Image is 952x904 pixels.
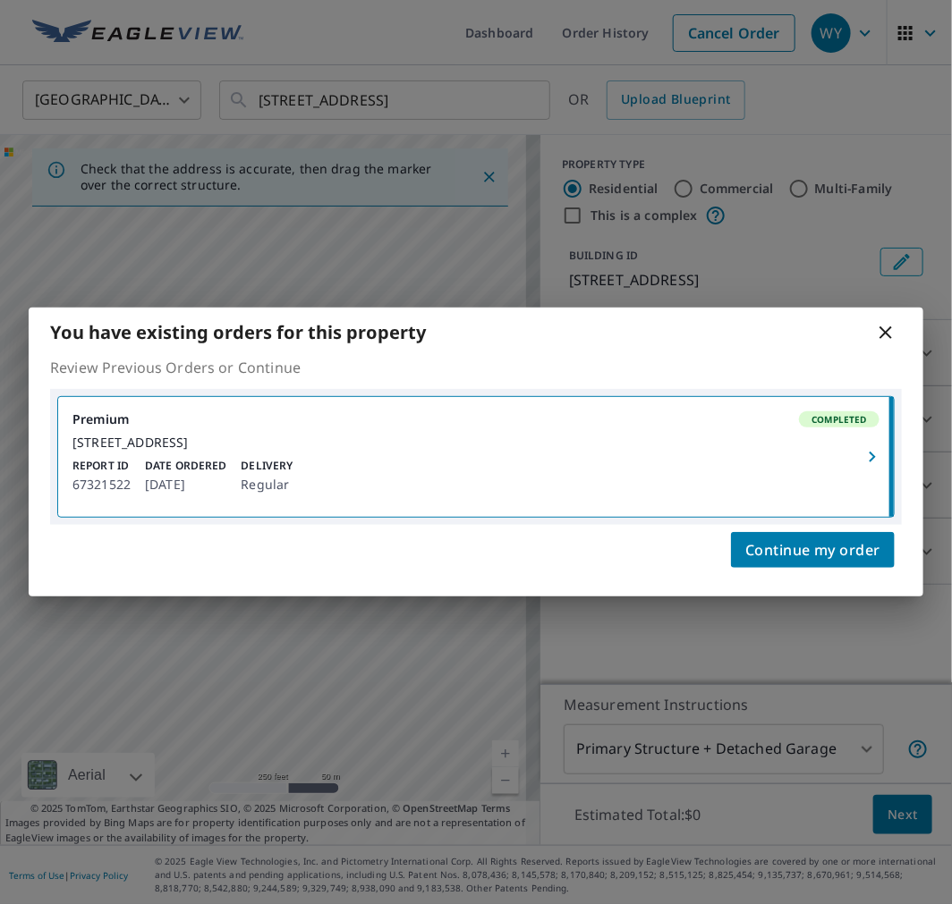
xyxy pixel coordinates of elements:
[72,474,131,495] p: 67321522
[145,474,226,495] p: [DATE]
[241,458,293,474] p: Delivery
[72,435,880,451] div: [STREET_ADDRESS]
[50,320,426,344] b: You have existing orders for this property
[731,532,895,568] button: Continue my order
[241,474,293,495] p: Regular
[745,537,880,562] span: Continue my order
[145,458,226,474] p: Date Ordered
[72,458,131,474] p: Report ID
[50,357,902,378] p: Review Previous Orders or Continue
[801,413,878,426] span: Completed
[72,411,880,427] div: Premium
[58,397,894,517] a: PremiumCompleted[STREET_ADDRESS]Report ID67321522Date Ordered[DATE]DeliveryRegular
